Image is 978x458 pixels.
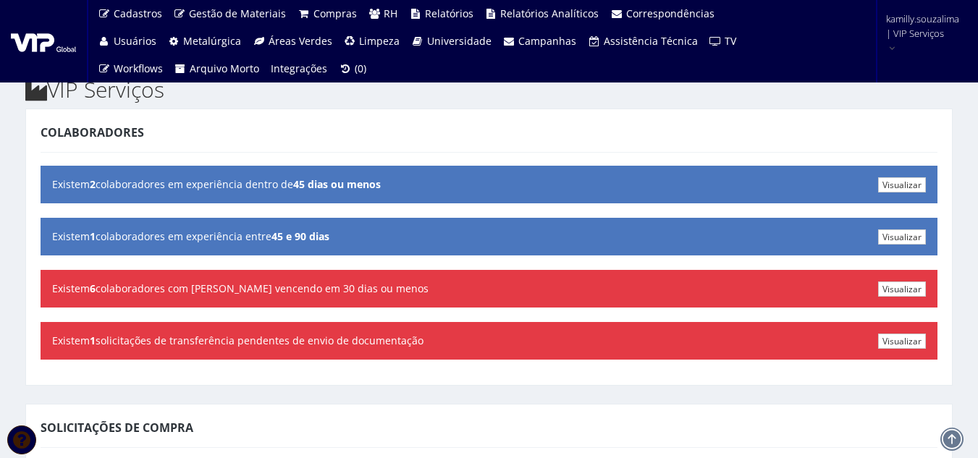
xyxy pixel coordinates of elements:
span: Assistência Técnica [604,34,698,48]
span: Compras [313,7,357,20]
a: Visualizar [878,177,926,192]
b: 1 [90,334,96,347]
span: Workflows [114,62,163,75]
b: 2 [90,177,96,191]
div: Existem colaboradores em experiência dentro de [41,166,937,203]
a: Arquivo Morto [169,55,266,82]
span: RH [384,7,397,20]
div: Existem colaboradores em experiência entre [41,218,937,255]
span: Campanhas [518,34,576,48]
a: Limpeza [338,27,406,55]
span: Gestão de Materiais [189,7,286,20]
a: Visualizar [878,334,926,349]
a: Workflows [92,55,169,82]
b: 6 [90,281,96,295]
span: Relatórios [425,7,473,20]
b: 1 [90,229,96,243]
span: Arquivo Morto [190,62,259,75]
span: Solicitações de Compra [41,420,193,436]
span: Correspondências [626,7,714,20]
a: Usuários [92,27,162,55]
a: (0) [333,55,372,82]
h2: VIP Serviços [25,77,953,101]
span: Integrações [271,62,327,75]
a: Integrações [265,55,333,82]
span: Áreas Verdes [269,34,332,48]
a: Metalúrgica [162,27,248,55]
span: Relatórios Analíticos [500,7,599,20]
span: Limpeza [359,34,400,48]
span: Cadastros [114,7,162,20]
b: 45 dias ou menos [293,177,381,191]
span: Metalúrgica [183,34,241,48]
div: Existem colaboradores com [PERSON_NAME] vencendo em 30 dias ou menos [41,270,937,308]
img: logo [11,30,76,52]
a: Visualizar [878,281,926,297]
a: Áreas Verdes [247,27,338,55]
span: Usuários [114,34,156,48]
a: Campanhas [497,27,583,55]
a: Assistência Técnica [582,27,704,55]
span: Colaboradores [41,124,144,140]
span: (0) [355,62,366,75]
div: Existem solicitações de transferência pendentes de envio de documentação [41,322,937,360]
span: TV [725,34,736,48]
a: TV [704,27,743,55]
a: Universidade [405,27,497,55]
span: kamilly.souzalima | VIP Serviços [886,12,959,41]
a: Visualizar [878,229,926,245]
span: Universidade [427,34,492,48]
b: 45 e 90 dias [271,229,329,243]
